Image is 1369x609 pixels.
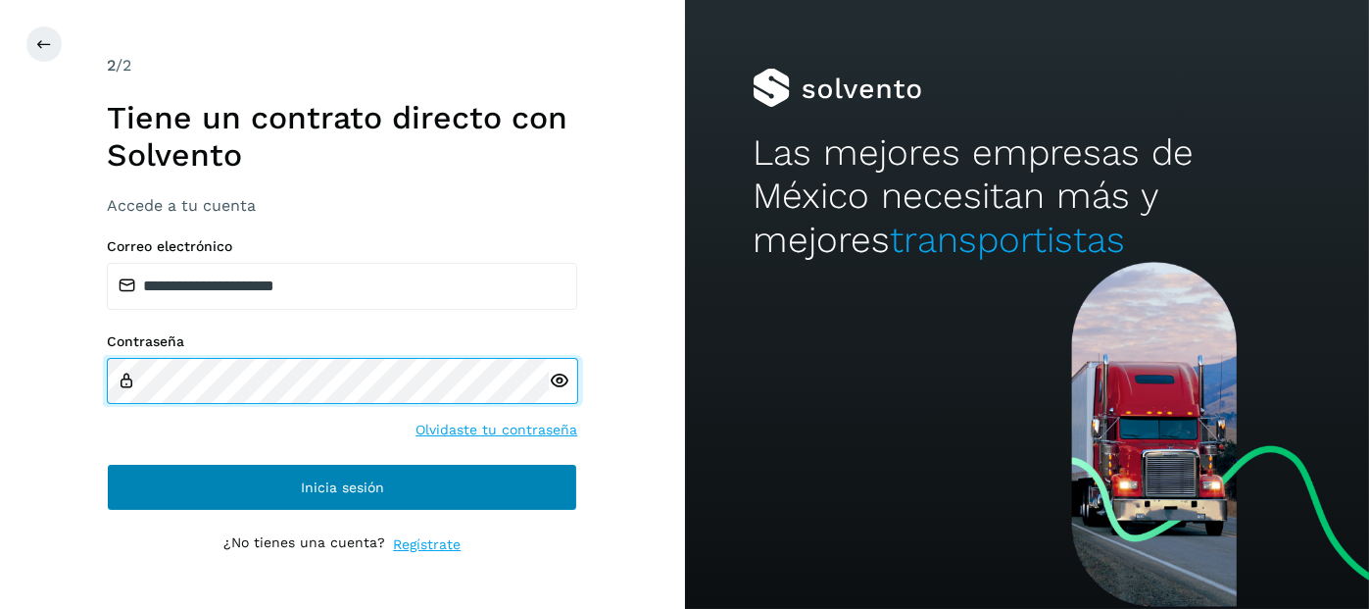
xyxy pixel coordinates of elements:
[107,464,577,511] button: Inicia sesión
[301,481,384,494] span: Inicia sesión
[107,238,577,255] label: Correo electrónico
[107,196,577,215] h3: Accede a tu cuenta
[223,534,385,555] p: ¿No tienes una cuenta?
[393,534,461,555] a: Regístrate
[753,131,1300,262] h2: Las mejores empresas de México necesitan más y mejores
[416,420,577,440] a: Olvidaste tu contraseña
[890,219,1125,261] span: transportistas
[107,54,577,77] div: /2
[107,333,577,350] label: Contraseña
[107,99,577,175] h1: Tiene un contrato directo con Solvento
[107,56,116,75] span: 2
